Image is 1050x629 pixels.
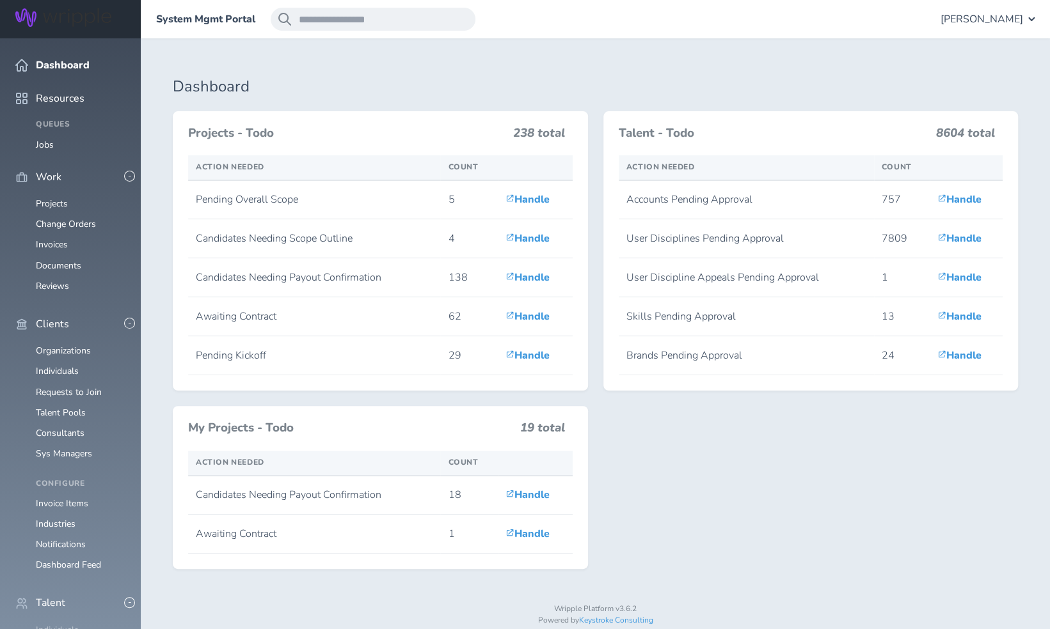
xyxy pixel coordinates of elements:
td: 18 [440,476,497,515]
img: Wripple [15,8,111,27]
h3: Talent - Todo [619,127,929,141]
h4: Queues [36,120,125,129]
span: [PERSON_NAME] [941,13,1023,25]
p: Wripple Platform v3.6.2 [173,605,1018,614]
td: Accounts Pending Approval [619,180,874,219]
a: Documents [36,260,81,272]
h3: My Projects - Todo [188,421,513,435]
td: 4 [440,219,497,258]
td: 24 [874,336,930,375]
h3: 19 total [520,421,565,440]
td: 1 [440,515,497,554]
a: Talent Pools [36,407,86,419]
a: Handle [937,231,982,245]
span: Count [448,457,478,467]
a: Jobs [36,139,54,151]
a: Reviews [36,280,69,292]
span: Resources [36,93,84,104]
td: Awaiting Contract [188,297,440,336]
a: Change Orders [36,218,96,230]
h3: 238 total [513,127,565,146]
td: 13 [874,297,930,336]
a: Dashboard Feed [36,559,101,571]
td: Brands Pending Approval [619,336,874,375]
a: Consultants [36,427,84,439]
a: Handle [937,270,982,284]
a: Individuals [36,365,79,377]
span: Action Needed [196,162,264,172]
h4: Configure [36,479,125,488]
a: Handle [505,192,550,206]
a: Keystroke Consulting [579,615,653,625]
td: Candidates Needing Payout Confirmation [188,476,440,515]
h1: Dashboard [173,78,1018,96]
button: - [124,597,135,608]
a: Handle [505,488,550,502]
a: Handle [505,348,550,362]
a: Invoices [36,238,68,251]
td: 138 [440,258,497,297]
td: Pending Overall Scope [188,180,440,219]
td: Awaiting Contract [188,515,440,554]
a: Requests to Join [36,386,102,398]
a: Handle [937,309,982,323]
span: Work [36,171,61,183]
td: User Disciplines Pending Approval [619,219,874,258]
span: Clients [36,318,69,330]
button: [PERSON_NAME] [941,8,1035,31]
button: - [124,318,135,329]
td: Candidates Needing Payout Confirmation [188,258,440,297]
td: 1 [874,258,930,297]
td: 7809 [874,219,930,258]
td: 29 [440,336,497,375]
td: Pending Kickoff [188,336,440,375]
a: Projects [36,198,68,210]
span: Count [448,162,478,172]
td: Skills Pending Approval [619,297,874,336]
a: Handle [937,348,982,362]
a: Industries [36,518,76,530]
td: Candidates Needing Scope Outline [188,219,440,258]
td: 5 [440,180,497,219]
td: User Discipline Appeals Pending Approval [619,258,874,297]
span: Talent [36,597,65,609]
a: Handle [505,527,550,541]
h3: Projects - Todo [188,127,505,141]
a: Handle [937,192,982,206]
h3: 8604 total [936,127,995,146]
td: 62 [440,297,497,336]
span: Dashboard [36,59,90,71]
span: Count [882,162,912,172]
span: Action Needed [626,162,695,172]
a: Handle [505,270,550,284]
button: - [124,171,135,182]
p: Powered by [173,616,1018,625]
span: Action Needed [196,457,264,467]
a: Organizations [36,345,91,357]
a: Invoice Items [36,497,88,509]
a: System Mgmt Portal [156,13,255,25]
td: 757 [874,180,930,219]
a: Handle [505,309,550,323]
a: Notifications [36,538,86,550]
a: Handle [505,231,550,245]
a: Sys Managers [36,447,92,460]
